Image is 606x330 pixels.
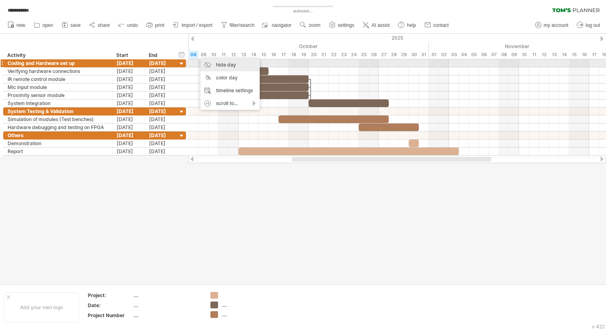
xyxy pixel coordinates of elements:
div: [DATE] [145,75,178,83]
div: Friday, 14 November 2025 [559,51,569,59]
div: Monday, 17 November 2025 [589,51,599,59]
div: End [149,51,173,59]
span: open [42,22,53,28]
div: timeline settings [200,84,260,97]
div: Tuesday, 28 October 2025 [389,51,399,59]
div: Tuesday, 11 November 2025 [529,51,539,59]
div: Thursday, 30 October 2025 [409,51,419,59]
div: Proximity sensor module [8,91,108,99]
span: new [16,22,25,28]
div: Saturday, 8 November 2025 [499,51,509,59]
div: [DATE] [113,132,145,139]
div: Sunday, 2 November 2025 [439,51,449,59]
div: color day [200,71,260,84]
div: Monday, 20 October 2025 [309,51,319,59]
a: open [32,20,56,30]
div: Monday, 27 October 2025 [379,51,389,59]
div: Saturday, 11 October 2025 [218,51,228,59]
div: Sunday, 16 November 2025 [579,51,589,59]
div: [DATE] [113,75,145,83]
span: save [71,22,81,28]
div: Thursday, 6 November 2025 [479,51,489,59]
div: Thursday, 13 November 2025 [549,51,559,59]
span: share [98,22,110,28]
div: Others [8,132,108,139]
div: Saturday, 15 November 2025 [569,51,579,59]
span: zoom [309,22,320,28]
div: Sunday, 9 November 2025 [509,51,519,59]
div: [DATE] [145,67,178,75]
a: undo [116,20,140,30]
div: Wednesday, 29 October 2025 [399,51,409,59]
div: .... [133,292,201,299]
div: [DATE] [113,67,145,75]
div: Mic input module [8,83,108,91]
div: October 2025 [118,42,429,51]
a: navigator [261,20,294,30]
div: [DATE] [113,107,145,115]
div: IR remote control module [8,75,108,83]
a: my account [533,20,571,30]
div: .... [222,311,266,318]
div: Tuesday, 21 October 2025 [319,51,329,59]
div: Monday, 3 November 2025 [449,51,459,59]
span: settings [338,22,354,28]
div: .... [222,302,266,308]
span: undo [127,22,138,28]
div: Friday, 7 November 2025 [489,51,499,59]
div: Coding and Hardware set up [8,59,108,67]
div: Sunday, 26 October 2025 [369,51,379,59]
div: [DATE] [145,59,178,67]
div: [DATE] [145,132,178,139]
div: Tuesday, 14 October 2025 [248,51,259,59]
div: Monday, 13 October 2025 [238,51,248,59]
div: Wednesday, 12 November 2025 [539,51,549,59]
span: print [155,22,164,28]
div: Friday, 24 October 2025 [349,51,359,59]
a: save [60,20,83,30]
div: [DATE] [145,107,178,115]
div: Wednesday, 8 October 2025 [188,51,198,59]
span: help [407,22,416,28]
div: Sunday, 19 October 2025 [299,51,309,59]
div: Project Number [88,312,132,319]
div: [DATE] [145,91,178,99]
span: log out [586,22,600,28]
div: .... [133,302,201,309]
div: Hardware debugging and testing on FPGA [8,123,108,131]
div: Thursday, 16 October 2025 [269,51,279,59]
span: filter/search [230,22,255,28]
div: [DATE] [145,115,178,123]
div: Thursday, 9 October 2025 [198,51,208,59]
a: import / export [171,20,215,30]
div: Add your own logo [4,292,79,322]
div: hide day [200,59,260,71]
div: Sunday, 12 October 2025 [228,51,238,59]
div: Wednesday, 22 October 2025 [329,51,339,59]
div: [DATE] [145,123,178,131]
div: Friday, 17 October 2025 [279,51,289,59]
div: [DATE] [145,140,178,147]
div: Tuesday, 4 November 2025 [459,51,469,59]
a: AI assist [361,20,392,30]
div: autosave... [259,8,347,14]
div: [DATE] [145,148,178,155]
a: zoom [298,20,323,30]
a: settings [327,20,357,30]
div: [DATE] [113,148,145,155]
a: print [144,20,167,30]
div: [DATE] [113,99,145,107]
span: import / export [182,22,212,28]
div: Simulation of modules (Test benches) [8,115,108,123]
div: Project: [88,292,132,299]
div: [DATE] [113,115,145,123]
span: my account [544,22,568,28]
span: AI assist [372,22,390,28]
a: log out [575,20,602,30]
a: contact [422,20,451,30]
div: System Testing & Validation [8,107,108,115]
div: v 422 [592,324,605,330]
div: Report [8,148,108,155]
div: [DATE] [113,91,145,99]
span: navigator [272,22,291,28]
